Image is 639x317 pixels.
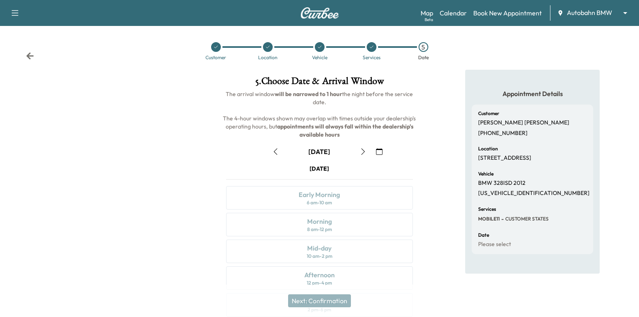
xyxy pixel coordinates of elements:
[223,90,417,138] span: The arrival window the night before the service date. The 4-hour windows shown may overlap with t...
[478,241,511,248] p: Please select
[275,90,342,98] b: will be narrowed to 1 hour
[478,216,500,222] span: MOBILE11
[220,76,420,90] h1: 5 . Choose Date & Arrival Window
[419,42,428,52] div: 5
[478,207,496,212] h6: Services
[440,8,467,18] a: Calendar
[567,8,612,17] span: Autobahn BMW
[478,190,590,197] p: [US_VEHICLE_IDENTIFICATION_NUMBER]
[363,55,380,60] div: Services
[300,7,339,19] img: Curbee Logo
[308,147,330,156] div: [DATE]
[310,165,329,173] div: [DATE]
[478,171,494,176] h6: Vehicle
[478,119,569,126] p: [PERSON_NAME] [PERSON_NAME]
[478,146,498,151] h6: Location
[421,8,433,18] a: MapBeta
[258,55,278,60] div: Location
[205,55,226,60] div: Customer
[418,55,429,60] div: Date
[425,17,433,23] div: Beta
[478,130,528,137] p: [PHONE_NUMBER]
[478,111,499,116] h6: Customer
[472,89,593,98] h5: Appointment Details
[478,154,531,162] p: [STREET_ADDRESS]
[478,233,489,238] h6: Date
[277,123,415,138] b: appointments will always fall within the dealership's available hours
[478,180,526,187] p: BMW 328ISD 2012
[473,8,542,18] a: Book New Appointment
[504,216,549,222] span: CUSTOMER STATES
[26,52,34,60] div: Back
[500,215,504,223] span: -
[312,55,327,60] div: Vehicle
